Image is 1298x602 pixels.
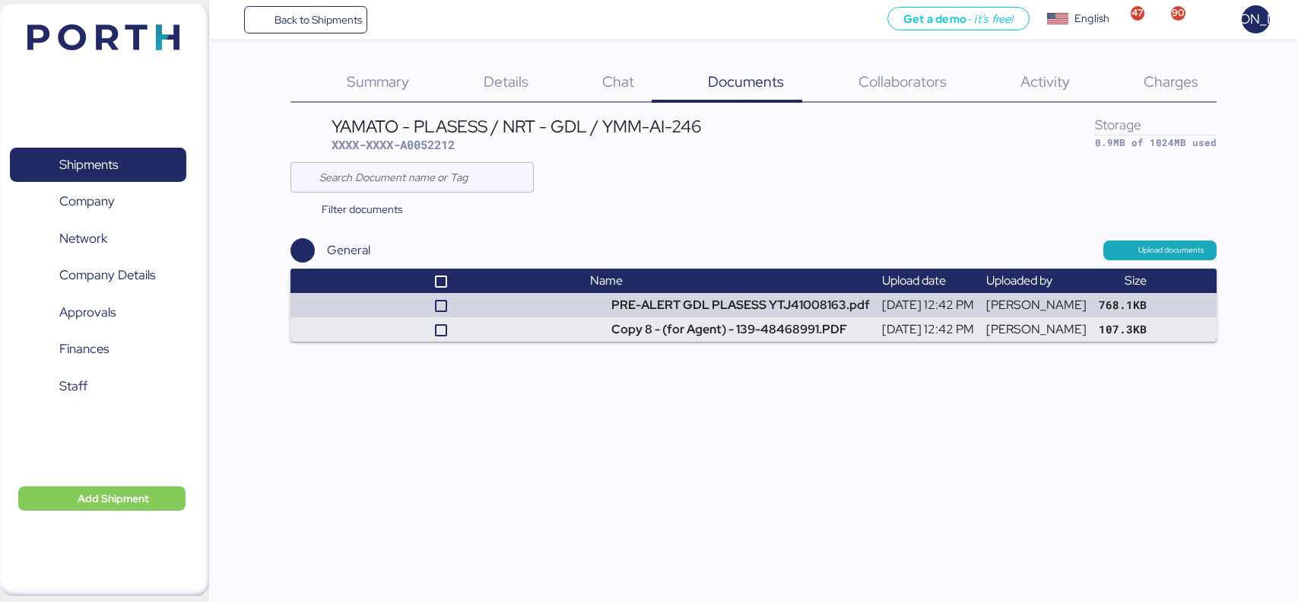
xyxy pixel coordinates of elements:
td: [DATE] 12:42 PM [876,317,980,342]
td: PRE-ALERT GDL PLASESS YTJ41008163.pdf [584,293,876,317]
span: Size [1125,272,1147,288]
a: Company Details [10,258,186,293]
span: Company Details [59,264,155,286]
a: Finances [10,332,186,367]
a: Staff [10,369,186,404]
span: Chat [602,72,634,91]
span: Storage [1095,116,1141,133]
td: [DATE] 12:42 PM [876,293,980,317]
button: Filter documents [290,196,414,223]
span: Finances [59,338,109,360]
a: Shipments [10,148,186,183]
td: 768.1KB [1093,293,1153,317]
span: Upload date [882,272,946,288]
button: Add Shipment [18,486,186,511]
td: [PERSON_NAME] [980,293,1093,317]
input: Search Document name or Tag [319,162,525,193]
span: Documents [708,72,784,91]
span: Back to Shipments [275,11,362,29]
span: Summary [347,72,409,91]
span: Charges [1144,72,1198,91]
span: Staff [59,375,87,397]
span: Activity [1020,72,1070,91]
span: Company [59,190,115,212]
button: Menu [218,7,244,33]
div: YAMATO - PLASESS / NRT - GDL / YMM-AI-246 [332,118,701,135]
a: Network [10,221,186,256]
span: Name [590,272,623,288]
span: Details [484,72,528,91]
td: [PERSON_NAME] [980,317,1093,342]
span: Approvals [59,301,116,323]
span: Filter documents [322,200,402,218]
span: Shipments [59,154,118,176]
span: Add Shipment [78,489,149,508]
td: 107.3KB [1093,317,1153,342]
div: General [327,241,370,260]
span: Collaborators [858,72,947,91]
div: 0.9MB of 1024MB used [1095,135,1217,150]
span: Network [59,228,107,250]
span: XXXX-XXXX-A0052212 [332,137,455,152]
div: English [1074,11,1109,27]
a: Company [10,184,186,219]
button: Upload documents [1103,240,1217,260]
td: Copy 8 - (for Agent) - 139-48468991.PDF [584,317,876,342]
span: Uploaded by [986,272,1052,288]
span: Upload documents [1138,244,1204,257]
a: Approvals [10,295,186,330]
a: Back to Shipments [244,6,368,33]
